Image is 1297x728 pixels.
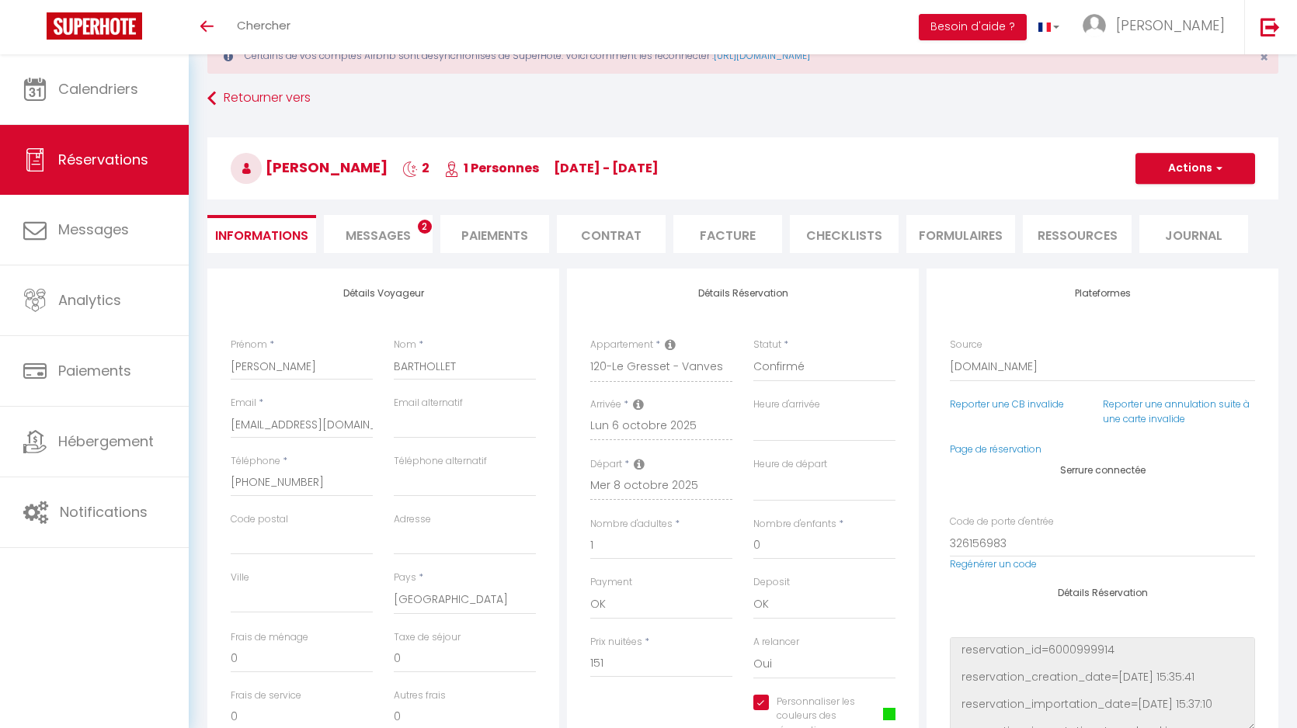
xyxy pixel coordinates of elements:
[753,338,781,352] label: Statut
[231,158,388,177] span: [PERSON_NAME]
[753,635,799,650] label: A relancer
[58,79,138,99] span: Calendriers
[590,517,673,532] label: Nombre d'adultes
[1260,47,1268,67] span: ×
[753,457,827,472] label: Heure de départ
[950,397,1064,411] a: Reporter une CB invalide
[207,215,316,253] li: Informations
[1023,215,1132,253] li: Ressources
[231,338,267,352] label: Prénom
[58,361,131,380] span: Paiements
[590,635,642,650] label: Prix nuitées
[402,159,429,177] span: 2
[47,12,142,40] img: Super Booking
[231,688,301,703] label: Frais de service
[950,557,1037,570] a: Regénérer un code
[1103,397,1250,425] a: Reporter une annulation suite à une carte invalide
[919,14,1027,40] button: Besoin d'aide ?
[231,288,536,299] h4: Détails Voyageur
[418,220,432,234] span: 2
[714,49,810,62] a: [URL][DOMAIN_NAME]
[394,688,446,703] label: Autres frais
[231,454,280,469] label: Téléphone
[394,454,487,469] label: Téléphone alternatif
[557,215,666,253] li: Contrat
[1139,215,1248,253] li: Journal
[950,288,1255,299] h4: Plateformes
[394,338,416,352] label: Nom
[753,397,820,412] label: Heure d'arrivée
[237,17,290,33] span: Chercher
[231,396,256,411] label: Email
[590,338,653,352] label: Appartement
[1135,153,1255,184] button: Actions
[444,159,539,177] span: 1 Personnes
[58,290,121,310] span: Analytics
[58,150,148,169] span: Réservations
[231,630,308,645] label: Frais de ménage
[1083,14,1106,37] img: ...
[790,215,899,253] li: CHECKLISTS
[554,159,659,177] span: [DATE] - [DATE]
[753,517,836,532] label: Nombre d'enfants
[394,396,463,411] label: Email alternatif
[950,442,1041,456] a: Page de réservation
[207,85,1278,113] a: Retourner vers
[58,220,129,239] span: Messages
[231,512,288,527] label: Code postal
[590,457,622,472] label: Départ
[950,588,1255,598] h4: Détails Réservation
[440,215,549,253] li: Paiements
[950,515,1054,529] label: Code de porte d'entrée
[394,570,416,585] label: Pays
[207,38,1278,74] div: Certains de vos comptes Airbnb sont désynchronisés de SuperHote. Voici comment les reconnecter :
[58,432,154,451] span: Hébergement
[673,215,782,253] li: Facture
[231,570,249,585] label: Ville
[590,397,621,412] label: Arrivée
[590,288,895,299] h4: Détails Réservation
[590,575,632,590] label: Payment
[1116,16,1225,35] span: [PERSON_NAME]
[60,502,148,522] span: Notifications
[950,465,1255,476] h4: Serrure connectée
[1260,17,1280,36] img: logout
[394,630,461,645] label: Taxe de séjour
[906,215,1015,253] li: FORMULAIRES
[346,227,411,244] span: Messages
[1260,50,1268,64] button: Close
[753,575,790,590] label: Deposit
[394,512,431,527] label: Adresse
[950,338,982,352] label: Source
